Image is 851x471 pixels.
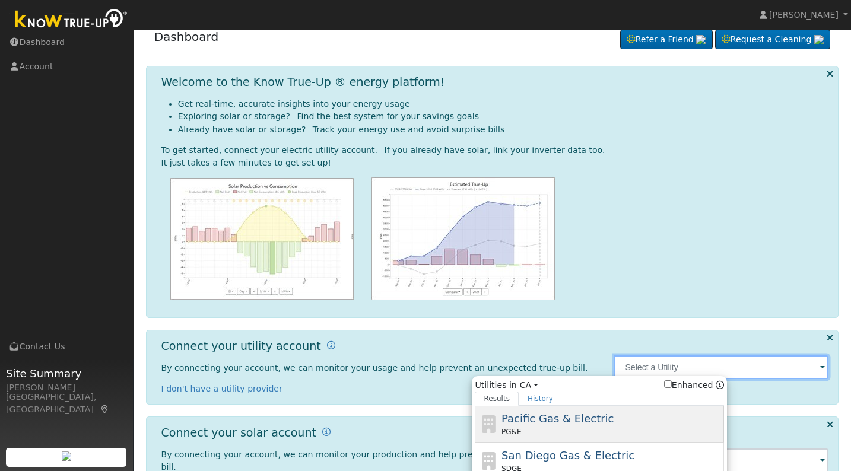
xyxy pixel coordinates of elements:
input: Select a Utility [614,355,828,379]
img: retrieve [696,35,706,44]
a: Enhanced Providers [716,380,724,390]
label: Enhanced [664,379,713,392]
img: retrieve [62,451,71,461]
div: To get started, connect your electric utility account. If you already have solar, link your inver... [161,144,829,157]
li: Already have solar or storage? Track your energy use and avoid surprise bills [178,123,829,136]
a: Dashboard [154,30,219,44]
span: Site Summary [6,365,127,381]
h1: Welcome to the Know True-Up ® energy platform! [161,75,445,89]
img: Know True-Up [9,7,134,33]
a: Request a Cleaning [715,30,830,50]
span: PG&E [501,427,521,437]
span: By connecting your account, we can monitor your usage and help prevent an unexpected true-up bill. [161,363,588,373]
img: retrieve [814,35,824,44]
span: San Diego Gas & Electric [501,449,634,462]
li: Get real-time, accurate insights into your energy usage [178,98,829,110]
a: CA [520,379,538,392]
span: [PERSON_NAME] [769,10,839,20]
a: Results [475,392,519,406]
div: [PERSON_NAME] [6,381,127,394]
div: [GEOGRAPHIC_DATA], [GEOGRAPHIC_DATA] [6,391,127,416]
div: It just takes a few minutes to get set up! [161,157,829,169]
h1: Connect your utility account [161,339,321,353]
li: Exploring solar or storage? Find the best system for your savings goals [178,110,829,123]
span: Pacific Gas & Electric [501,412,614,425]
h1: Connect your solar account [161,426,316,440]
a: I don't have a utility provider [161,384,282,393]
span: Utilities in [475,379,724,392]
span: Show enhanced providers [664,379,725,392]
a: History [519,392,562,406]
a: Map [100,405,110,414]
a: Refer a Friend [620,30,713,50]
input: Enhanced [664,380,672,388]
